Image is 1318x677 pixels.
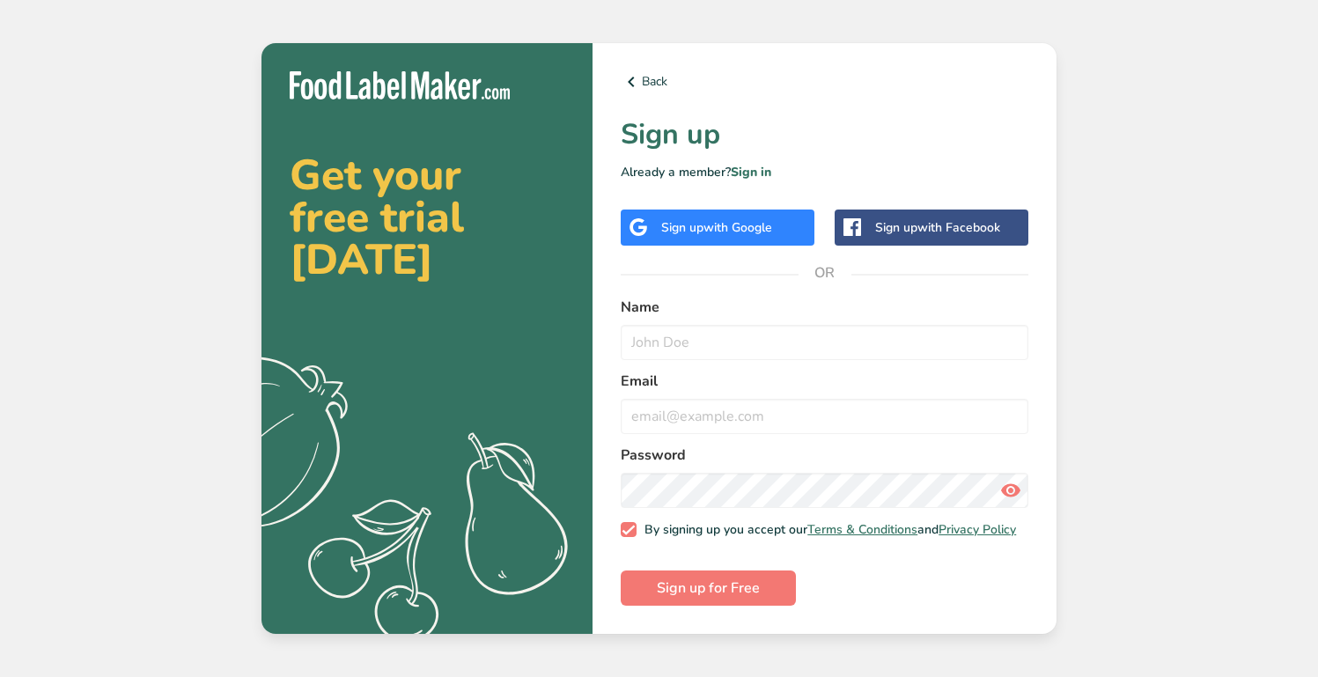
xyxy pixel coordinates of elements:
[875,218,1000,237] div: Sign up
[661,218,772,237] div: Sign up
[799,247,851,299] span: OR
[703,219,772,236] span: with Google
[621,71,1028,92] a: Back
[621,163,1028,181] p: Already a member?
[939,521,1016,538] a: Privacy Policy
[290,71,510,100] img: Food Label Maker
[621,399,1028,434] input: email@example.com
[621,445,1028,466] label: Password
[621,371,1028,392] label: Email
[621,325,1028,360] input: John Doe
[290,154,564,281] h2: Get your free trial [DATE]
[917,219,1000,236] span: with Facebook
[657,578,760,599] span: Sign up for Free
[637,522,1017,538] span: By signing up you accept our and
[807,521,917,538] a: Terms & Conditions
[621,297,1028,318] label: Name
[621,114,1028,156] h1: Sign up
[731,164,771,180] a: Sign in
[621,570,796,606] button: Sign up for Free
